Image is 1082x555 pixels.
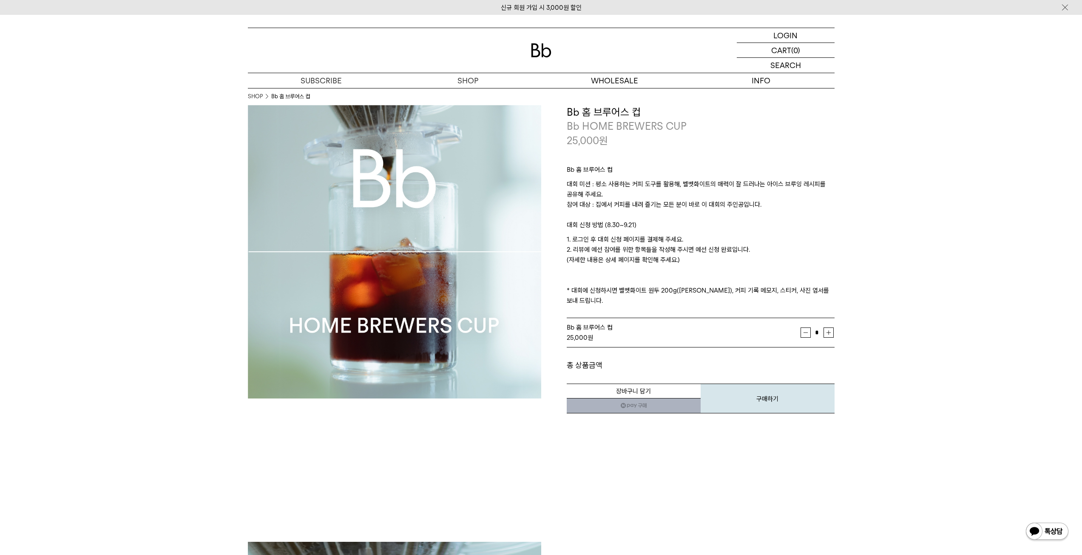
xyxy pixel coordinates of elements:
p: CART [771,43,791,57]
a: SUBSCRIBE [248,73,395,88]
p: 1. 로그인 후 대회 신청 페이지를 결제해 주세요. 2. 리뷰에 예선 참여를 위한 항목들을 작성해 주시면 예선 신청 완료입니다. (자세한 내용은 상세 페이지를 확인해 주세요.... [567,234,835,306]
div: 원 [567,333,801,343]
li: Bb 홈 브루어스 컵 [271,92,310,101]
img: 로고 [531,43,551,57]
dt: 총 상품금액 [567,360,701,370]
button: 증가 [824,327,834,338]
a: SHOP [248,92,263,101]
strong: 25,000 [567,334,588,342]
a: LOGIN [737,28,835,43]
p: Bb 홈 브루어스 컵 [567,165,835,179]
img: 카카오톡 채널 1:1 채팅 버튼 [1025,522,1069,542]
p: Bb HOME BREWERS CUP [567,119,835,134]
p: 25,000 [567,134,608,148]
p: LOGIN [773,28,798,43]
span: 원 [599,134,608,147]
button: 장바구니 담기 [567,384,701,398]
p: 대회 미션 : 평소 사용하는 커피 도구를 활용해, 벨벳화이트의 매력이 잘 드러나는 아이스 브루잉 레시피를 공유해 주세요. 참여 대상 : 집에서 커피를 내려 즐기는 모든 분이 ... [567,179,835,220]
span: Bb 홈 브루어스 컵 [567,324,613,331]
a: 새창 [567,398,701,413]
button: 구매하기 [701,384,835,413]
p: SEARCH [770,58,801,73]
a: SHOP [395,73,541,88]
p: WHOLESALE [541,73,688,88]
p: INFO [688,73,835,88]
p: (0) [791,43,800,57]
h3: Bb 홈 브루어스 컵 [567,105,835,120]
a: CART (0) [737,43,835,58]
a: 신규 회원 가입 시 3,000원 할인 [501,4,582,11]
p: 대회 신청 방법 (8.30~9.21) [567,220,835,234]
button: 감소 [801,327,811,338]
img: Bb 홈 브루어스 컵 [248,105,541,398]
